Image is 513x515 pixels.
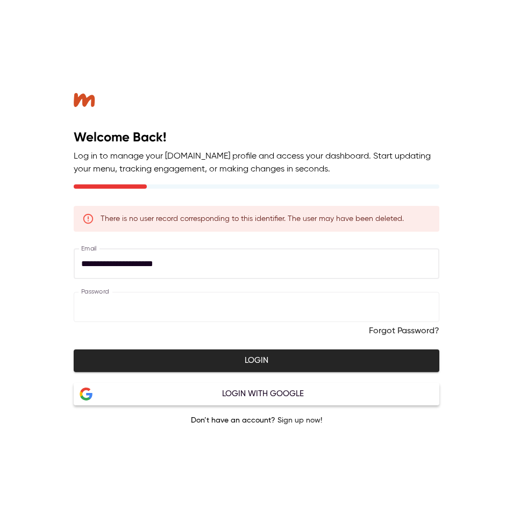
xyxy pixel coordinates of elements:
img: tab_keywords_by_traffic_grey.svg [107,62,116,71]
p: Log in to manage your [DOMAIN_NAME] profile and access your dashboard. Start updating your menu, ... [74,150,439,176]
div: Login with Google [92,387,433,401]
span: Login [85,354,427,368]
p: Don’t have an account? [74,416,439,425]
a: Forgot Password? [369,326,439,337]
a: Sign up now! [277,417,322,424]
img: tab_domain_overview_orange.svg [29,62,38,71]
button: Login [74,349,439,372]
button: Google LogoLogin with Google [74,383,439,405]
img: logo_orange.svg [17,17,26,26]
div: Domain Overview [41,63,96,70]
div: v 4.0.25 [30,17,53,26]
img: website_grey.svg [17,28,26,37]
div: There is no user record corresponding to this identifier. The user may have been deleted. [101,209,404,228]
h2: Welcome Back! [74,128,439,146]
div: Keywords by Traffic [119,63,181,70]
img: Google Logo [80,387,92,401]
div: Domain: [DOMAIN_NAME] [28,28,118,37]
